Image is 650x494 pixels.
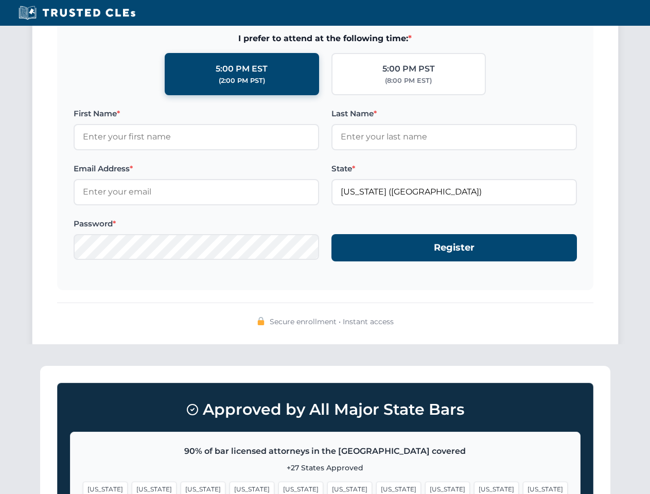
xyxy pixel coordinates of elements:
[74,32,577,45] span: I prefer to attend at the following time:
[257,317,265,325] img: 🔒
[331,179,577,205] input: Florida (FL)
[83,462,568,473] p: +27 States Approved
[15,5,138,21] img: Trusted CLEs
[385,76,432,86] div: (8:00 PM EST)
[216,62,268,76] div: 5:00 PM EST
[74,218,319,230] label: Password
[331,163,577,175] label: State
[83,445,568,458] p: 90% of bar licensed attorneys in the [GEOGRAPHIC_DATA] covered
[270,316,394,327] span: Secure enrollment • Instant access
[74,163,319,175] label: Email Address
[70,396,581,424] h3: Approved by All Major State Bars
[382,62,435,76] div: 5:00 PM PST
[74,108,319,120] label: First Name
[74,179,319,205] input: Enter your email
[331,108,577,120] label: Last Name
[331,124,577,150] input: Enter your last name
[331,234,577,261] button: Register
[219,76,265,86] div: (2:00 PM PST)
[74,124,319,150] input: Enter your first name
